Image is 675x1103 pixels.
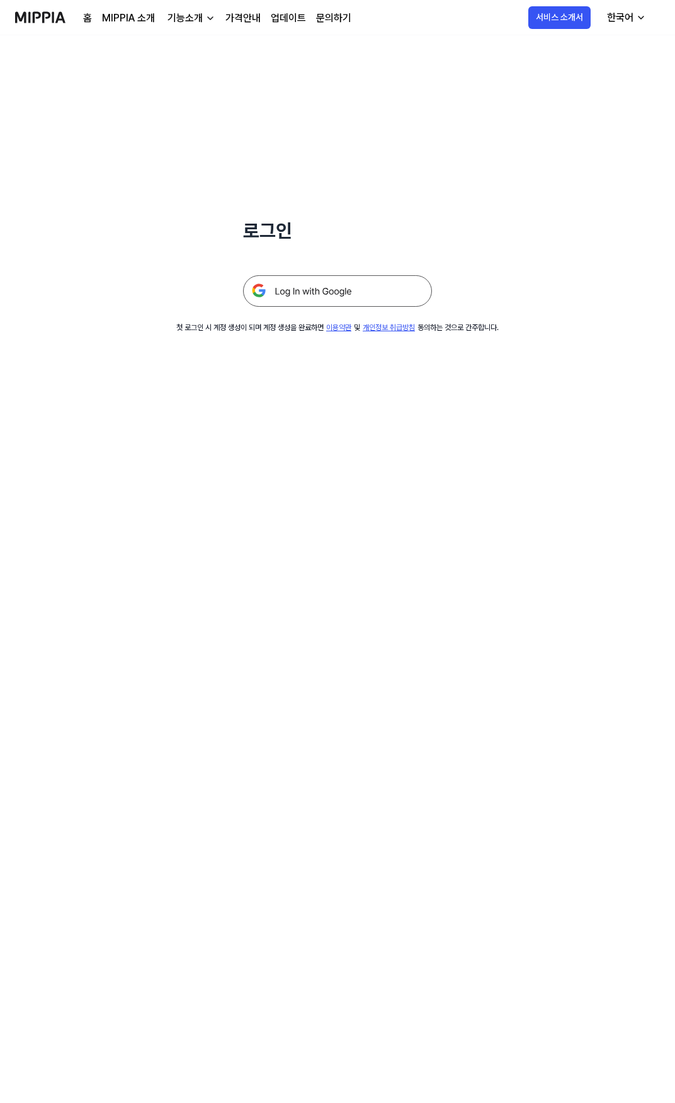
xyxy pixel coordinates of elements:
button: 기능소개 [165,11,215,26]
button: 서비스 소개서 [528,6,591,29]
img: 구글 로그인 버튼 [243,275,432,307]
div: 한국어 [604,10,636,25]
div: 첫 로그인 시 계정 생성이 되며 계정 생성을 완료하면 및 동의하는 것으로 간주합니다. [176,322,499,333]
a: 개인정보 취급방침 [363,323,415,332]
a: 이용약관 [326,323,351,332]
img: down [205,13,215,23]
a: MIPPIA 소개 [102,11,155,26]
h1: 로그인 [243,217,432,245]
a: 홈 [83,11,92,26]
a: 가격안내 [225,11,261,26]
a: 업데이트 [271,11,306,26]
button: 한국어 [597,5,654,30]
div: 기능소개 [165,11,205,26]
a: 문의하기 [316,11,351,26]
